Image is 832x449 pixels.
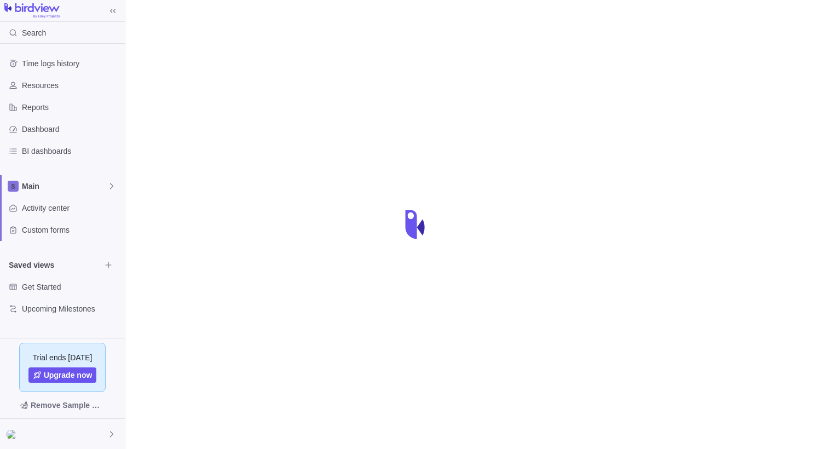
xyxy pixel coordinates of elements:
span: Saved views [9,260,101,270]
span: Upgrade now [44,370,93,381]
a: Upgrade now [28,367,97,383]
span: Remove Sample Data [31,399,105,412]
span: Browse views [101,257,116,273]
span: Resources [22,80,120,91]
span: Remove Sample Data [9,396,116,414]
span: Upcoming Milestones [22,303,120,314]
span: Main [22,181,107,192]
span: Get Started [22,281,120,292]
span: Time logs history [22,58,120,69]
span: Activity center [22,203,120,214]
span: Trial ends [DATE] [33,352,93,363]
img: Show [7,430,20,439]
span: Dashboard [22,124,120,135]
span: Reports [22,102,120,113]
div: loading [394,203,438,246]
img: logo [4,3,60,19]
div: Jan Ardosa [7,428,20,441]
span: BI dashboards [22,146,120,157]
span: Search [22,27,46,38]
span: Custom forms [22,225,120,235]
